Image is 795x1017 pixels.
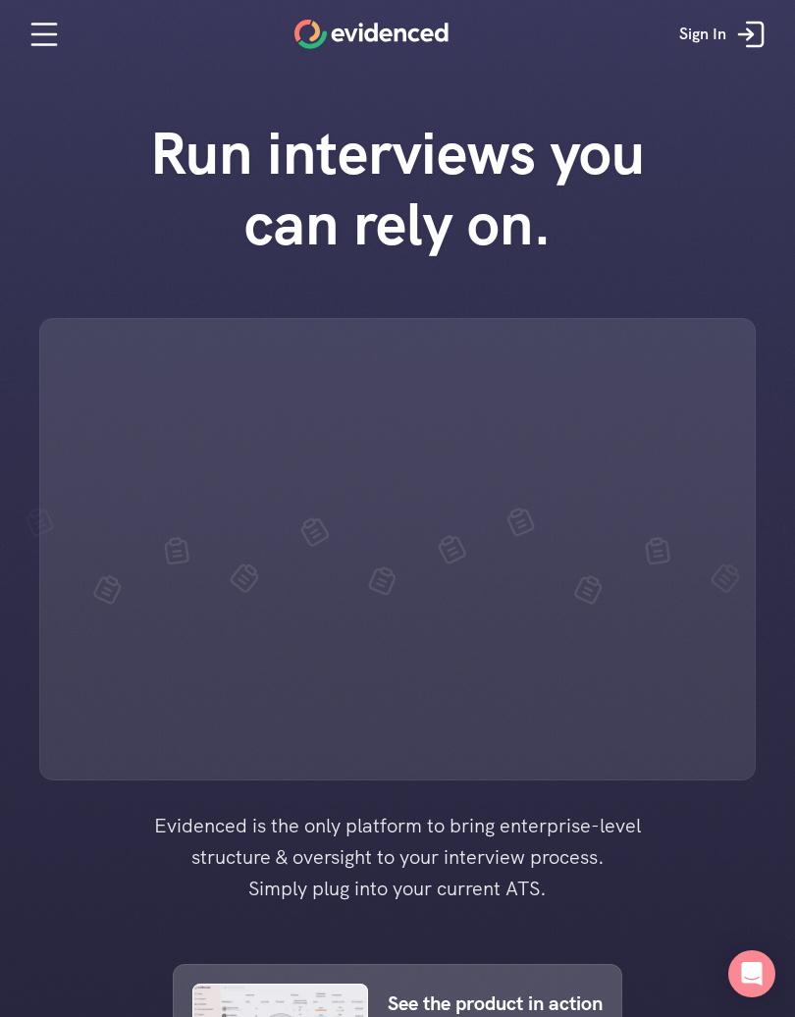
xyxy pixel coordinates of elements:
[664,5,785,64] a: Sign In
[728,950,775,997] div: Open Intercom Messenger
[123,810,672,904] h4: Evidenced is the only platform to bring enterprise-level structure & oversight to your interview ...
[118,118,677,259] h1: Run interviews you can rely on.
[294,20,449,49] a: Home
[679,22,726,47] p: Sign In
